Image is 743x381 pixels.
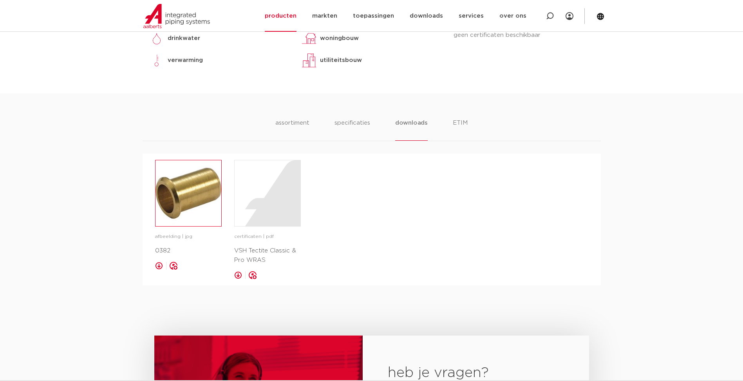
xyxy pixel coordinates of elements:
[320,56,362,65] p: utiliteitsbouw
[301,31,317,46] img: woningbouw
[454,31,594,40] p: geen certificaten beschikbaar
[301,53,317,68] img: utiliteitsbouw
[168,56,203,65] p: verwarming
[320,34,359,43] p: woningbouw
[149,31,165,46] img: drinkwater
[453,118,468,141] li: ETIM
[275,118,309,141] li: assortiment
[234,246,301,265] p: VSH Tectite Classic & Pro WRAS
[395,118,428,141] li: downloads
[155,246,222,256] p: 0382
[155,160,221,226] img: image for 0382
[334,118,370,141] li: specificaties
[149,53,165,68] img: verwarming
[155,160,222,227] a: image for 0382
[234,233,301,241] p: certificaten | pdf
[155,233,222,241] p: afbeelding | jpg
[168,34,200,43] p: drinkwater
